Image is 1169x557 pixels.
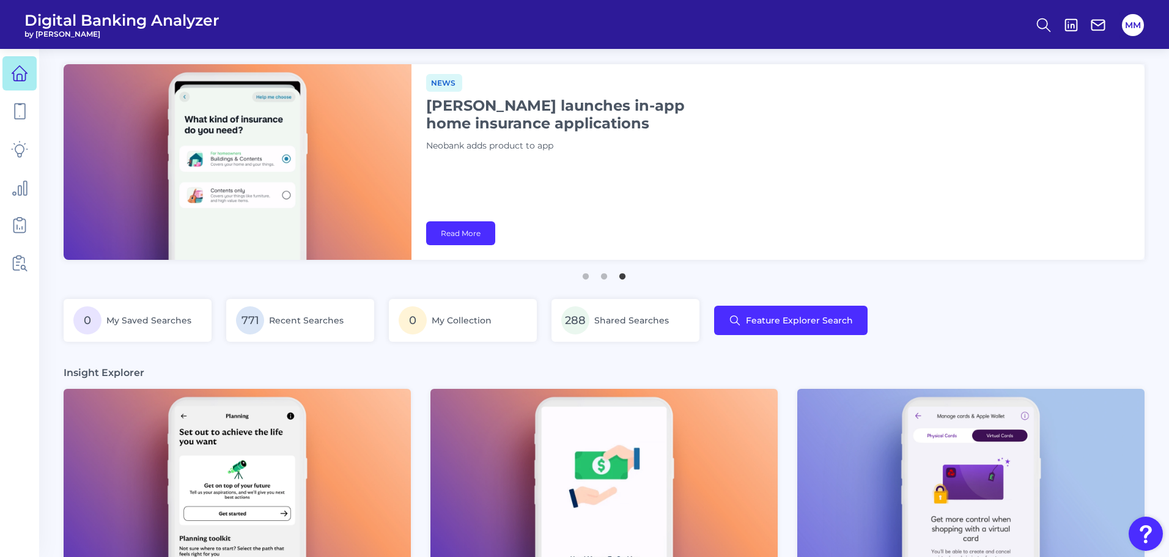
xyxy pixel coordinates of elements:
span: News [426,74,462,92]
span: by [PERSON_NAME] [24,29,219,39]
button: 2 [598,267,610,279]
a: 0My Collection [389,299,537,342]
img: bannerImg [64,64,411,260]
span: 0 [399,306,427,334]
p: Neobank adds product to app [426,139,732,153]
a: 0My Saved Searches [64,299,212,342]
span: My Saved Searches [106,315,191,326]
span: Recent Searches [269,315,344,326]
a: 288Shared Searches [551,299,699,342]
span: Digital Banking Analyzer [24,11,219,29]
a: Read More [426,221,495,245]
span: Shared Searches [594,315,669,326]
button: Feature Explorer Search [714,306,868,335]
a: News [426,76,462,88]
button: 1 [580,267,592,279]
span: My Collection [432,315,492,326]
button: 3 [616,267,629,279]
span: 288 [561,306,589,334]
span: 0 [73,306,101,334]
button: Open Resource Center [1129,517,1163,551]
a: 771Recent Searches [226,299,374,342]
h3: Insight Explorer [64,366,144,379]
h1: [PERSON_NAME] launches in-app home insurance applications [426,97,732,132]
button: MM [1122,14,1144,36]
span: 771 [236,306,264,334]
span: Feature Explorer Search [746,315,853,325]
